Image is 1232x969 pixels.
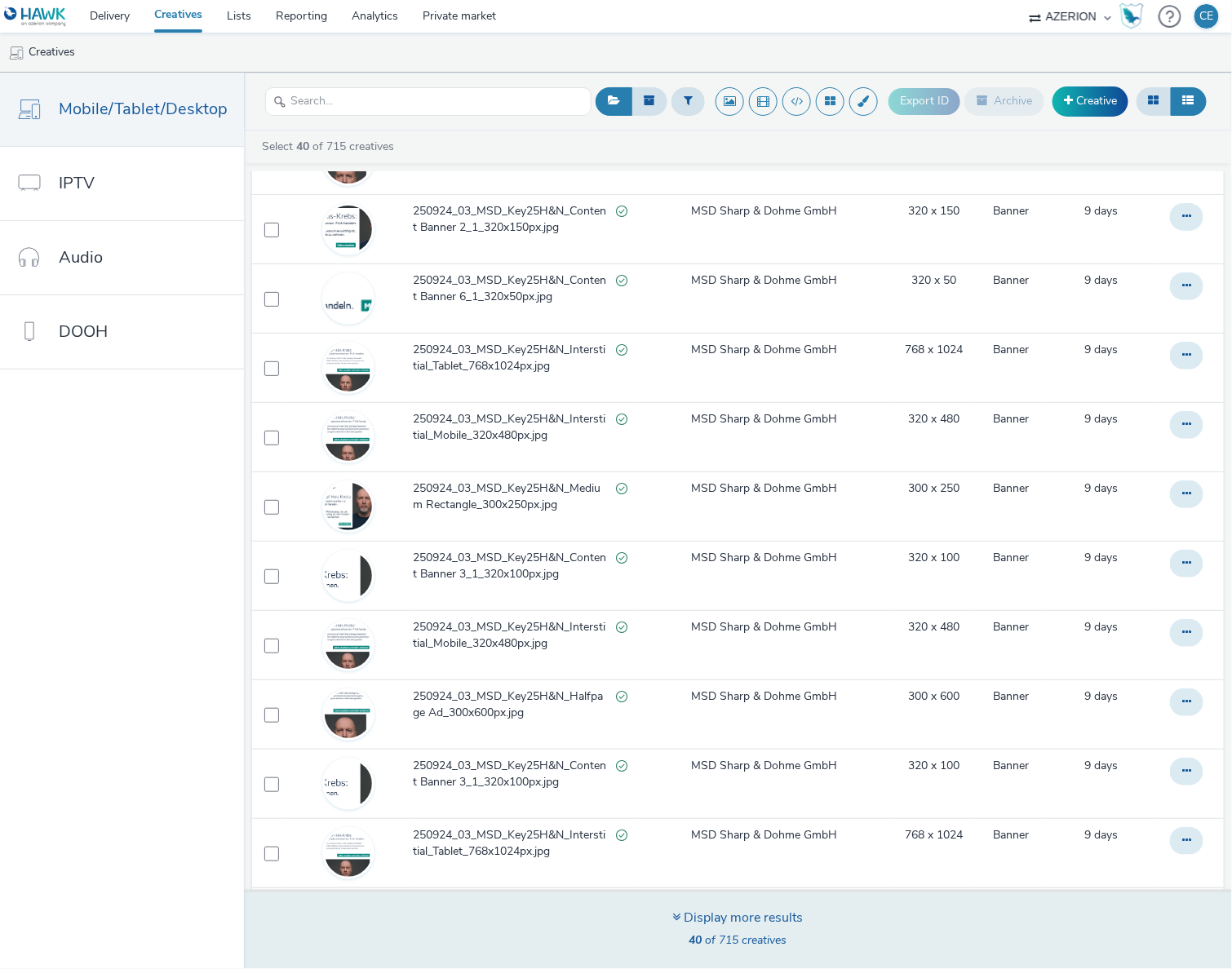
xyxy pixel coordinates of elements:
[908,550,959,566] a: 320 x 100
[616,827,627,844] div: Valid
[8,45,24,61] img: mobile
[616,272,627,290] div: Valid
[1119,3,1144,29] img: Hawk Academy
[691,619,837,635] a: MSD Sharp & Dohme GmbH
[413,272,616,306] span: 250924_03_MSD_Key25H&N_Content Banner 6_1_320x50px.jpg
[691,827,837,843] a: MSD Sharp & Dohme GmbH
[993,203,1029,219] a: Banner
[1085,688,1119,705] a: 6 October 2025, 11:27
[1085,272,1119,289] a: 6 October 2025, 11:28
[691,203,837,219] a: MSD Sharp & Dohme GmbH
[1085,480,1119,496] span: 9 days
[325,401,372,472] img: c8b59322-2da4-43d2-8d3f-5decd84992db.jpg
[325,483,372,530] img: e8574437-dff4-4655-a0d1-5e4c0a4b7298.jpg
[616,688,627,706] div: Valid
[413,827,616,861] span: 250924_03_MSD_Key25H&N_Interstitial_Tablet_768x1024px.jpg
[1137,87,1172,115] button: Grid
[993,411,1029,427] a: Banner
[413,411,634,453] a: 250924_03_MSD_Key25H&N_Interstitial_Mobile_320x480px.jpgValid
[325,552,372,600] img: 514a5770-32cb-4623-a759-3ca724593eb5.jpg
[59,171,95,195] span: IPTV
[993,550,1029,566] a: Banner
[1085,411,1119,427] a: 6 October 2025, 11:28
[260,139,401,154] a: Select of 715 creatives
[616,619,627,636] div: Valid
[1085,619,1119,635] span: 9 days
[908,688,959,705] a: 300 x 600
[1085,758,1119,774] a: 6 October 2025, 11:27
[616,411,627,428] div: Valid
[1200,4,1214,29] div: CE
[413,480,634,522] a: 250924_03_MSD_Key25H&N_Medium Rectangle_300x250px.jpgValid
[993,758,1029,774] a: Banner
[413,203,616,237] span: 250924_03_MSD_Key25H&N_Content Banner 2_1_320x150px.jpg
[689,932,702,948] strong: 40
[413,342,634,383] a: 250924_03_MSD_Key25H&N_Interstitial_Tablet_768x1024px.jpgValid
[325,667,372,762] img: 4c5ad0ba-5816-42b9-943c-a4d0cfe2a88e.jpg
[1085,827,1119,843] span: 9 days
[413,272,634,314] a: 250924_03_MSD_Key25H&N_Content Banner 6_1_320x50px.jpgValid
[59,246,103,269] span: Audio
[325,821,372,884] img: 17f60ecc-27c2-45a2-86a8-2ae254ea1b5f.jpg
[413,688,616,722] span: 250924_03_MSD_Key25H&N_Halfpage Ad_300x600px.jpg
[59,320,108,343] span: DOOH
[691,758,837,774] a: MSD Sharp & Dohme GmbH
[908,480,959,497] a: 300 x 250
[616,480,627,498] div: Valid
[1085,203,1119,219] a: 6 October 2025, 11:28
[905,342,963,358] a: 768 x 1024
[1085,619,1119,635] a: 6 October 2025, 11:27
[908,411,959,427] a: 320 x 480
[413,203,634,245] a: 250924_03_MSD_Key25H&N_Content Banner 2_1_320x150px.jpgValid
[1085,411,1119,427] span: 9 days
[691,480,837,497] a: MSD Sharp & Dohme GmbH
[1085,550,1119,565] span: 9 days
[413,411,616,445] span: 250924_03_MSD_Key25H&N_Interstitial_Mobile_320x480px.jpg
[265,87,592,116] input: Search...
[325,336,372,399] img: 0eb39971-c34e-4ee4-8955-0d42fad9955c.jpg
[691,272,837,289] a: MSD Sharp & Dohme GmbH
[616,203,627,220] div: Valid
[325,609,372,680] img: 587167e9-1cb8-4577-b919-19269183c248.jpg
[1085,203,1119,219] span: 9 days
[673,909,804,927] div: Display more results
[1171,87,1207,115] button: Table
[905,827,963,843] a: 768 x 1024
[413,342,616,375] span: 250924_03_MSD_Key25H&N_Interstitial_Tablet_768x1024px.jpg
[889,88,960,114] button: Export ID
[993,342,1029,358] a: Banner
[616,342,627,359] div: Valid
[691,688,837,705] a: MSD Sharp & Dohme GmbH
[1119,3,1150,29] a: Hawk Academy
[691,342,837,358] a: MSD Sharp & Dohme GmbH
[691,550,837,566] a: MSD Sharp & Dohme GmbH
[413,550,616,583] span: 250924_03_MSD_Key25H&N_Content Banner 3_1_320x100px.jpg
[1085,550,1119,566] a: 6 October 2025, 11:28
[325,206,372,253] img: f9b13b57-3f38-4ef7-a751-9cc7eae1b754.jpg
[1085,827,1119,843] div: 6 October 2025, 11:27
[908,758,959,774] a: 320 x 100
[691,411,837,427] a: MSD Sharp & Dohme GmbH
[413,758,634,799] a: 250924_03_MSD_Key25H&N_Content Banner 3_1_320x100px.jpgValid
[993,272,1029,289] a: Banner
[1085,688,1119,704] span: 9 days
[413,758,616,791] span: 250924_03_MSD_Key25H&N_Content Banner 3_1_320x100px.jpg
[993,619,1029,635] a: Banner
[1085,758,1119,773] span: 9 days
[413,619,634,661] a: 250924_03_MSD_Key25H&N_Interstitial_Mobile_320x480px.jpgValid
[993,688,1029,705] a: Banner
[1085,480,1119,497] a: 6 October 2025, 11:28
[911,272,956,289] a: 320 x 50
[413,827,634,869] a: 250924_03_MSD_Key25H&N_Interstitial_Tablet_768x1024px.jpgValid
[1085,342,1119,358] div: 6 October 2025, 11:28
[413,480,616,514] span: 250924_03_MSD_Key25H&N_Medium Rectangle_300x250px.jpg
[296,139,309,154] strong: 40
